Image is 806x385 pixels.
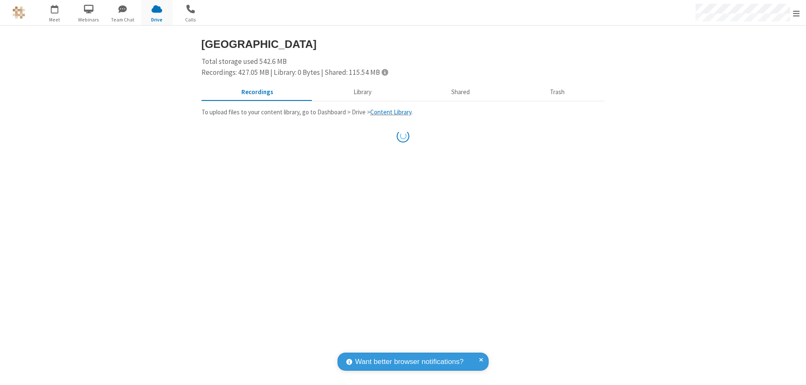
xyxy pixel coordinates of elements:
span: Webinars [73,16,105,24]
span: Want better browser notifications? [355,356,463,367]
span: Team Chat [107,16,139,24]
img: QA Selenium DO NOT DELETE OR CHANGE [13,6,25,19]
div: Recordings: 427.05 MB | Library: 0 Bytes | Shared: 115.54 MB [201,67,605,78]
a: Content Library [370,108,411,116]
iframe: Chat [785,363,800,379]
h3: [GEOGRAPHIC_DATA] [201,38,605,50]
button: Shared during meetings [411,84,510,100]
span: Meet [39,16,71,24]
button: Recorded meetings [201,84,314,100]
span: Drive [141,16,173,24]
button: Trash [510,84,605,100]
span: Calls [175,16,207,24]
div: Total storage used 542.6 MB [201,56,605,78]
p: To upload files to your content library, go to Dashboard > Drive > . [201,108,605,117]
button: Content library [313,84,411,100]
span: Totals displayed include files that have been moved to the trash. [382,69,388,76]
